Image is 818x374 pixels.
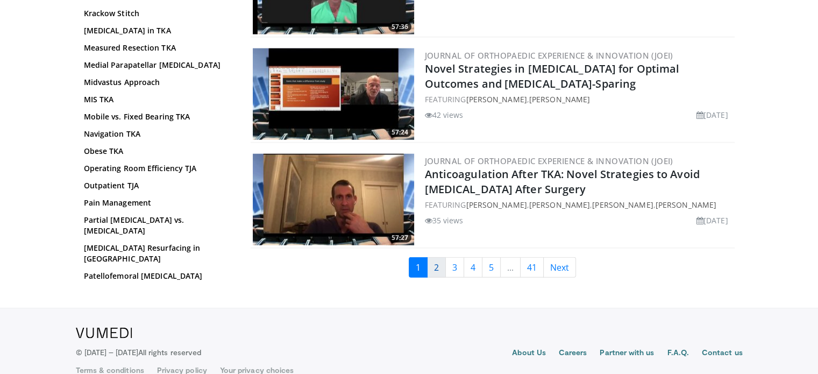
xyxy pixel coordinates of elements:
img: 6a825bf9-9141-41a7-8631-9bcc9e3a3359.300x170_q85_crop-smart_upscale.jpg [253,154,414,245]
li: [DATE] [696,109,728,121]
a: F.A.Q. [667,347,688,360]
a: Journal of Orthopaedic Experience & Innovation (JOEI) [425,50,673,61]
a: Partial [MEDICAL_DATA] vs. [MEDICAL_DATA] [84,215,229,236]
a: 41 [520,257,544,278]
li: 35 views [425,215,464,226]
li: [DATE] [696,215,728,226]
div: FEATURING , [425,94,732,105]
a: Obese TKA [84,146,229,157]
a: [PERSON_NAME] [656,200,716,210]
a: About Us [512,347,546,360]
a: 57:27 [253,154,414,245]
a: [PERSON_NAME] [529,200,590,210]
li: 42 views [425,109,464,121]
a: [PERSON_NAME] [592,200,653,210]
a: Contact us [702,347,743,360]
a: [MEDICAL_DATA] Resurfacing in [GEOGRAPHIC_DATA] [84,243,229,264]
a: 1 [409,257,428,278]
a: Measured Resection TKA [84,43,229,53]
a: 4 [464,257,482,278]
img: VuMedi Logo [76,328,132,338]
a: [PERSON_NAME] [466,200,527,210]
a: [MEDICAL_DATA] in TKA [84,25,229,36]
a: Operating Room Efficiency TJA [84,163,229,174]
span: 57:27 [388,233,411,243]
a: Outpatient TJA [84,180,229,191]
a: Navigation TKA [84,129,229,139]
a: Novel Strategies in [MEDICAL_DATA] for Optimal Outcomes and [MEDICAL_DATA]-Sparing [425,61,680,91]
a: Partner with us [600,347,654,360]
a: Medial Parapatellar [MEDICAL_DATA] [84,60,229,70]
a: Patellofemoral [MEDICAL_DATA] [84,271,229,281]
span: 57:36 [388,22,411,32]
a: [PERSON_NAME] [466,94,527,104]
span: All rights reserved [138,348,201,357]
a: Midvastus Approach [84,77,229,88]
a: Next [543,257,576,278]
a: 57:24 [253,48,414,140]
a: 3 [445,257,464,278]
a: Mobile vs. Fixed Bearing TKA [84,111,229,122]
a: Pain Management [84,197,229,208]
a: Krackow Stitch [84,8,229,19]
a: 5 [482,257,501,278]
a: MIS TKA [84,94,229,105]
a: [PERSON_NAME] [529,94,590,104]
a: Careers [559,347,587,360]
nav: Search results pages [251,257,735,278]
div: FEATURING , , , [425,199,732,210]
p: © [DATE] – [DATE] [76,347,202,358]
a: Journal of Orthopaedic Experience & Innovation (JOEI) [425,156,673,166]
a: Anticoagulation After TKA: Novel Strategies to Avoid [MEDICAL_DATA] After Surgery [425,167,700,196]
img: 3ebb37e5-0f02-4b0e-9a7f-3f9ac911bb5b.300x170_q85_crop-smart_upscale.jpg [253,48,414,140]
span: 57:24 [388,128,411,137]
a: 2 [427,257,446,278]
